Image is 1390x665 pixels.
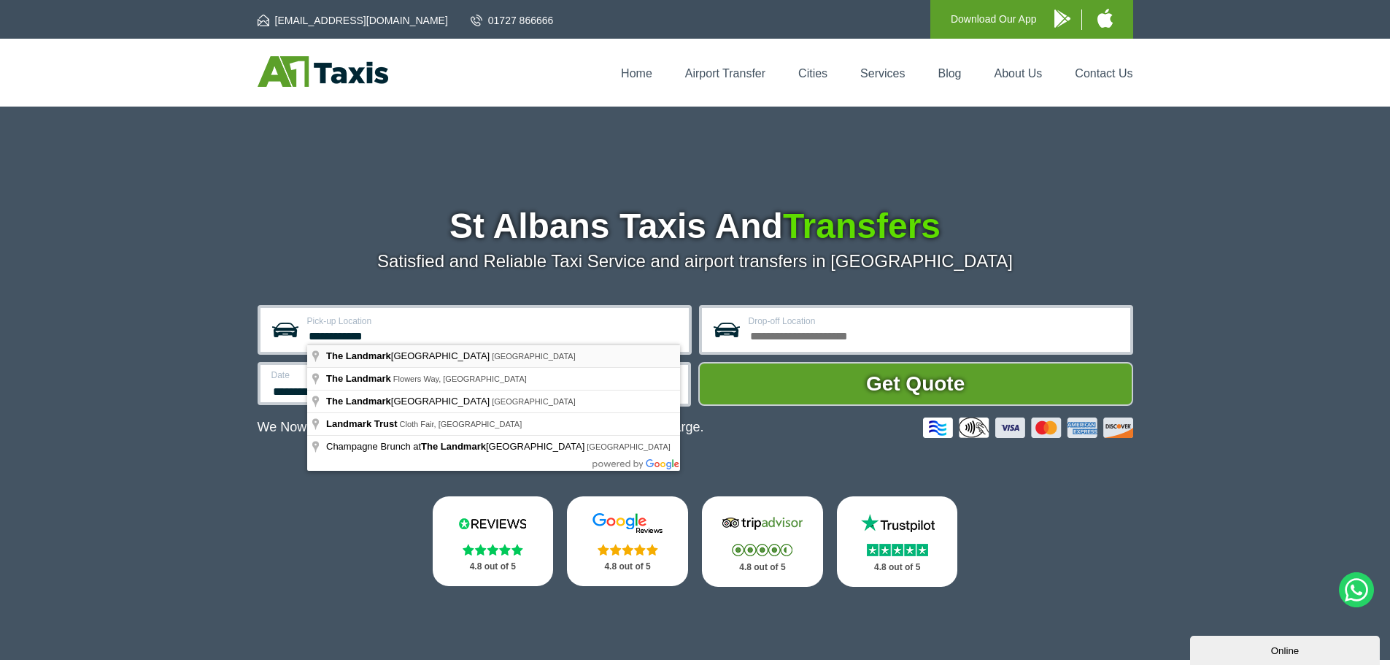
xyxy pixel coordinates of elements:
[492,397,576,406] span: [GEOGRAPHIC_DATA]
[400,420,522,428] span: Cloth Fair, [GEOGRAPHIC_DATA]
[307,317,680,326] label: Pick-up Location
[433,496,554,586] a: Reviews.io Stars 4.8 out of 5
[837,496,958,587] a: Trustpilot Stars 4.8 out of 5
[783,207,941,245] span: Transfers
[326,373,391,384] span: The Landmark
[271,371,459,380] label: Date
[938,67,961,80] a: Blog
[853,558,942,577] p: 4.8 out of 5
[718,558,807,577] p: 4.8 out of 5
[798,67,827,80] a: Cities
[449,512,536,534] img: Reviews.io
[471,13,554,28] a: 01727 866666
[749,317,1121,326] label: Drop-off Location
[995,67,1043,80] a: About Us
[951,10,1037,28] p: Download Our App
[923,418,1133,438] img: Credit And Debit Cards
[719,512,806,534] img: Tripadvisor
[326,441,587,452] span: Champagne Brunch at [GEOGRAPHIC_DATA]
[258,420,704,435] p: We Now Accept Card & Contactless Payment In
[621,67,652,80] a: Home
[1097,9,1113,28] img: A1 Taxis iPhone App
[584,512,671,534] img: Google
[698,362,1133,406] button: Get Quote
[685,67,765,80] a: Airport Transfer
[587,442,671,451] span: [GEOGRAPHIC_DATA]
[326,350,391,361] span: The Landmark
[326,396,492,407] span: [GEOGRAPHIC_DATA]
[258,56,388,87] img: A1 Taxis St Albans LTD
[583,558,672,576] p: 4.8 out of 5
[702,496,823,587] a: Tripadvisor Stars 4.8 out of 5
[867,544,928,556] img: Stars
[1075,67,1132,80] a: Contact Us
[258,209,1133,244] h1: St Albans Taxis And
[1054,9,1070,28] img: A1 Taxis Android App
[860,67,905,80] a: Services
[732,544,792,556] img: Stars
[463,544,523,556] img: Stars
[326,418,398,429] span: Landmark Trust
[598,544,658,556] img: Stars
[567,496,688,586] a: Google Stars 4.8 out of 5
[854,512,941,534] img: Trustpilot
[258,251,1133,272] p: Satisfied and Reliable Taxi Service and airport transfers in [GEOGRAPHIC_DATA]
[393,374,527,383] span: Flowers Way, [GEOGRAPHIC_DATA]
[258,13,448,28] a: [EMAIL_ADDRESS][DOMAIN_NAME]
[326,396,391,407] span: The Landmark
[421,441,486,452] span: The Landmark
[449,558,538,576] p: 4.8 out of 5
[1190,633,1383,665] iframe: chat widget
[326,350,492,361] span: [GEOGRAPHIC_DATA]
[492,352,576,361] span: [GEOGRAPHIC_DATA]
